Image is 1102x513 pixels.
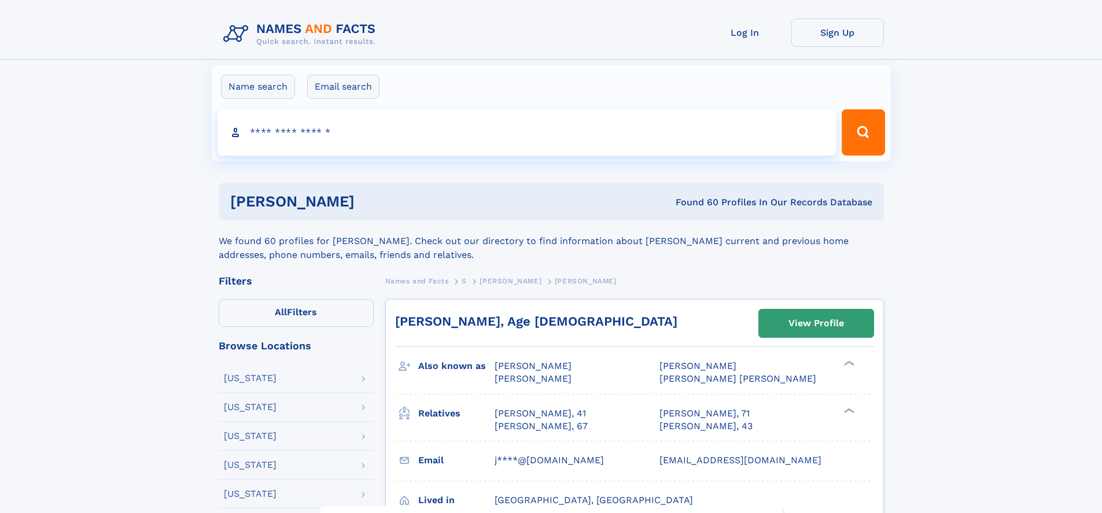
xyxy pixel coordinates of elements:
div: [US_STATE] [224,431,277,441]
a: Log In [699,19,791,47]
div: [US_STATE] [224,489,277,499]
div: ❯ [841,407,855,414]
input: search input [218,109,837,156]
div: [US_STATE] [224,374,277,383]
a: [PERSON_NAME], 67 [495,420,588,433]
h3: Lived in [418,490,495,510]
h3: Email [418,451,495,470]
a: [PERSON_NAME], 43 [659,420,753,433]
h3: Relatives [418,404,495,423]
span: All [275,307,287,318]
img: Logo Names and Facts [219,19,385,50]
div: [US_STATE] [224,460,277,470]
span: [PERSON_NAME] [PERSON_NAME] [659,373,816,384]
div: Browse Locations [219,341,374,351]
label: Name search [221,75,295,99]
h1: [PERSON_NAME] [230,194,515,209]
span: S [462,277,467,285]
a: S [462,274,467,288]
span: [PERSON_NAME] [495,360,572,371]
a: Sign Up [791,19,884,47]
span: [PERSON_NAME] [659,360,736,371]
label: Filters [219,299,374,327]
button: Search Button [842,109,884,156]
label: Email search [307,75,379,99]
span: [PERSON_NAME] [495,373,572,384]
span: [EMAIL_ADDRESS][DOMAIN_NAME] [659,455,821,466]
span: [GEOGRAPHIC_DATA], [GEOGRAPHIC_DATA] [495,494,693,505]
div: ❯ [841,360,855,367]
a: [PERSON_NAME], 41 [495,407,586,420]
div: We found 60 profiles for [PERSON_NAME]. Check out our directory to find information about [PERSON... [219,220,884,262]
a: Names and Facts [385,274,449,288]
div: Filters [219,276,374,286]
span: [PERSON_NAME] [480,277,541,285]
div: View Profile [788,310,844,337]
a: [PERSON_NAME], Age [DEMOGRAPHIC_DATA] [395,314,677,329]
div: Found 60 Profiles In Our Records Database [515,196,872,209]
span: [PERSON_NAME] [555,277,617,285]
div: [US_STATE] [224,403,277,412]
a: [PERSON_NAME] [480,274,541,288]
a: View Profile [759,309,874,337]
a: [PERSON_NAME], 71 [659,407,750,420]
h3: Also known as [418,356,495,376]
